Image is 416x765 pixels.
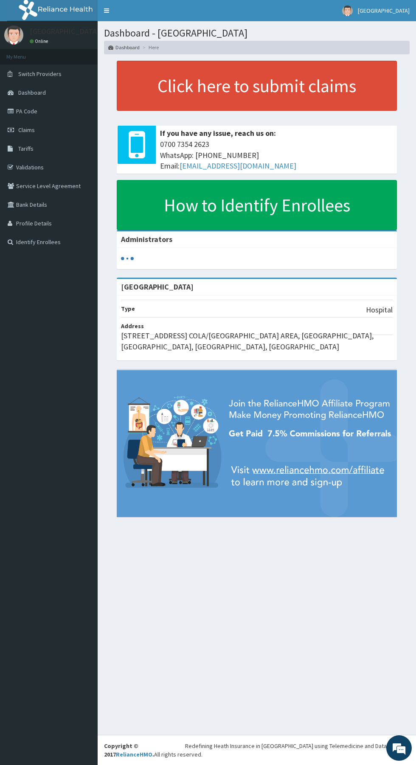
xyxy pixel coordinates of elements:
span: Switch Providers [18,70,62,78]
b: Address [121,322,144,330]
a: How to Identify Enrollees [117,180,397,230]
a: Online [30,38,50,44]
svg: audio-loading [121,252,134,265]
a: RelianceHMO [116,751,152,758]
a: Click here to submit claims [117,61,397,111]
b: Type [121,305,135,312]
strong: [GEOGRAPHIC_DATA] [121,282,194,292]
p: [STREET_ADDRESS] COLA/[GEOGRAPHIC_DATA] AREA, [GEOGRAPHIC_DATA], [GEOGRAPHIC_DATA], [GEOGRAPHIC_D... [121,330,393,352]
li: Here [141,44,159,51]
img: provider-team-banner.png [117,370,397,517]
span: 0700 7354 2623 WhatsApp: [PHONE_NUMBER] Email: [160,139,393,172]
span: Tariffs [18,145,34,152]
h1: Dashboard - [GEOGRAPHIC_DATA] [104,28,410,39]
span: Dashboard [18,89,46,96]
span: Claims [18,126,35,134]
p: Hospital [366,304,393,315]
p: [GEOGRAPHIC_DATA] [30,28,100,35]
img: User Image [4,25,23,45]
b: Administrators [121,234,172,244]
div: Redefining Heath Insurance in [GEOGRAPHIC_DATA] using Telemedicine and Data Science! [185,742,410,750]
b: If you have any issue, reach us on: [160,128,276,138]
footer: All rights reserved. [98,735,416,765]
strong: Copyright © 2017 . [104,742,154,758]
span: [GEOGRAPHIC_DATA] [358,7,410,14]
img: User Image [342,6,353,16]
a: [EMAIL_ADDRESS][DOMAIN_NAME] [180,161,296,171]
a: Dashboard [108,44,140,51]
